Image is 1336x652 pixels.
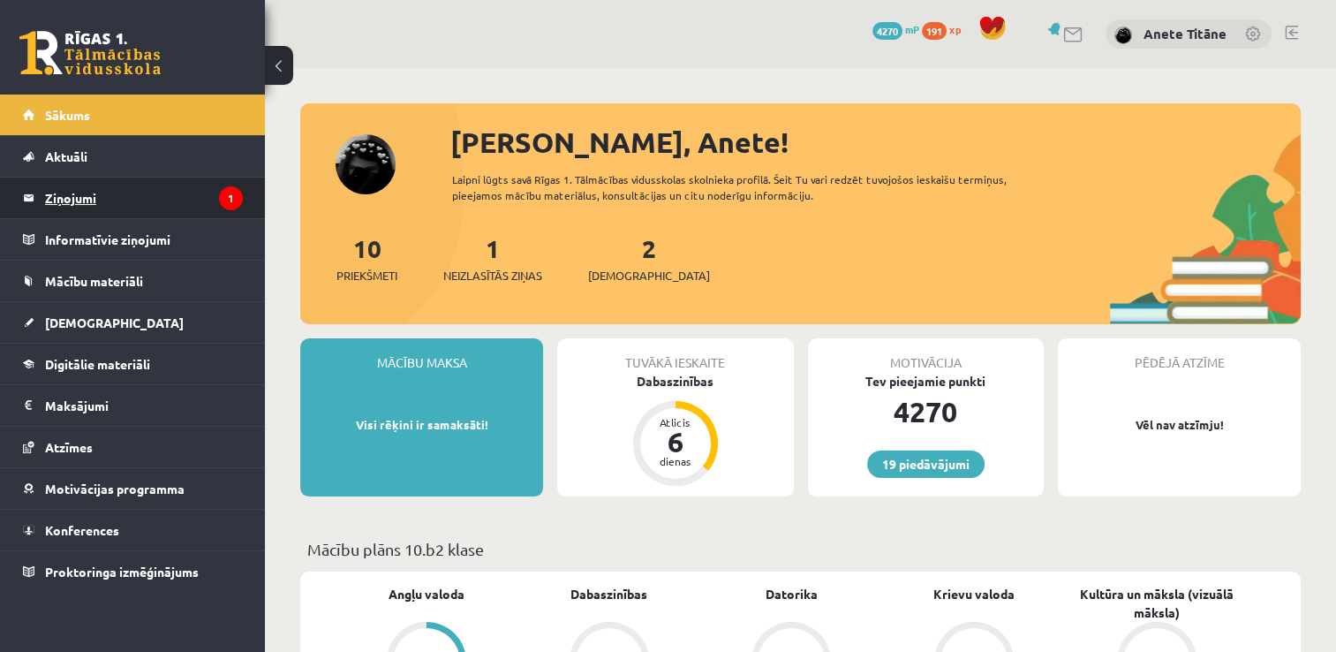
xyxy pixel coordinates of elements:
[808,372,1044,390] div: Tev pieejamie punkti
[1144,25,1227,42] a: Anete Titāne
[933,585,1015,603] a: Krievu valoda
[443,267,542,284] span: Neizlasītās ziņas
[336,267,397,284] span: Priekšmeti
[45,219,243,260] legend: Informatīvie ziņojumi
[808,390,1044,433] div: 4270
[45,178,243,218] legend: Ziņojumi
[23,510,243,550] a: Konferences
[300,338,543,372] div: Mācību maksa
[309,416,534,434] p: Visi rēķini ir samaksāti!
[23,219,243,260] a: Informatīvie ziņojumi
[45,315,184,330] span: [DEMOGRAPHIC_DATA]
[872,22,902,40] span: 4270
[557,372,793,489] a: Dabaszinības Atlicis 6 dienas
[307,537,1294,561] p: Mācību plāns 10.b2 klase
[588,232,710,284] a: 2[DEMOGRAPHIC_DATA]
[23,551,243,592] a: Proktoringa izmēģinājums
[452,171,1053,203] div: Laipni lūgts savā Rīgas 1. Tālmācības vidusskolas skolnieka profilā. Šeit Tu vari redzēt tuvojošo...
[808,338,1044,372] div: Motivācija
[649,428,702,456] div: 6
[922,22,970,36] a: 191 xp
[336,232,397,284] a: 10Priekšmeti
[23,95,243,135] a: Sākums
[570,585,647,603] a: Dabaszinības
[45,107,90,123] span: Sākums
[23,178,243,218] a: Ziņojumi1
[1067,416,1292,434] p: Vēl nav atzīmju!
[450,121,1301,163] div: [PERSON_NAME], Anete!
[23,136,243,177] a: Aktuāli
[45,273,143,289] span: Mācību materiāli
[389,585,464,603] a: Angļu valoda
[905,22,919,36] span: mP
[588,267,710,284] span: [DEMOGRAPHIC_DATA]
[1065,585,1248,622] a: Kultūra un māksla (vizuālā māksla)
[45,148,87,164] span: Aktuāli
[45,564,199,580] span: Proktoringa izmēģinājums
[766,585,818,603] a: Datorika
[867,451,985,478] a: 19 piedāvājumi
[557,372,793,390] div: Dabaszinības
[443,232,542,284] a: 1Neizlasītās ziņas
[557,338,793,372] div: Tuvākā ieskaite
[922,22,947,40] span: 191
[1058,338,1301,372] div: Pēdējā atzīme
[649,417,702,428] div: Atlicis
[45,439,93,455] span: Atzīmes
[23,468,243,509] a: Motivācijas programma
[872,22,919,36] a: 4270 mP
[23,302,243,343] a: [DEMOGRAPHIC_DATA]
[649,456,702,466] div: dienas
[45,522,119,538] span: Konferences
[219,186,243,210] i: 1
[23,344,243,384] a: Digitālie materiāli
[45,356,150,372] span: Digitālie materiāli
[19,31,161,75] a: Rīgas 1. Tālmācības vidusskola
[1114,27,1132,44] img: Anete Titāne
[45,481,185,497] span: Motivācijas programma
[23,261,243,301] a: Mācību materiāli
[23,385,243,426] a: Maksājumi
[23,427,243,467] a: Atzīmes
[949,22,961,36] span: xp
[45,385,243,426] legend: Maksājumi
